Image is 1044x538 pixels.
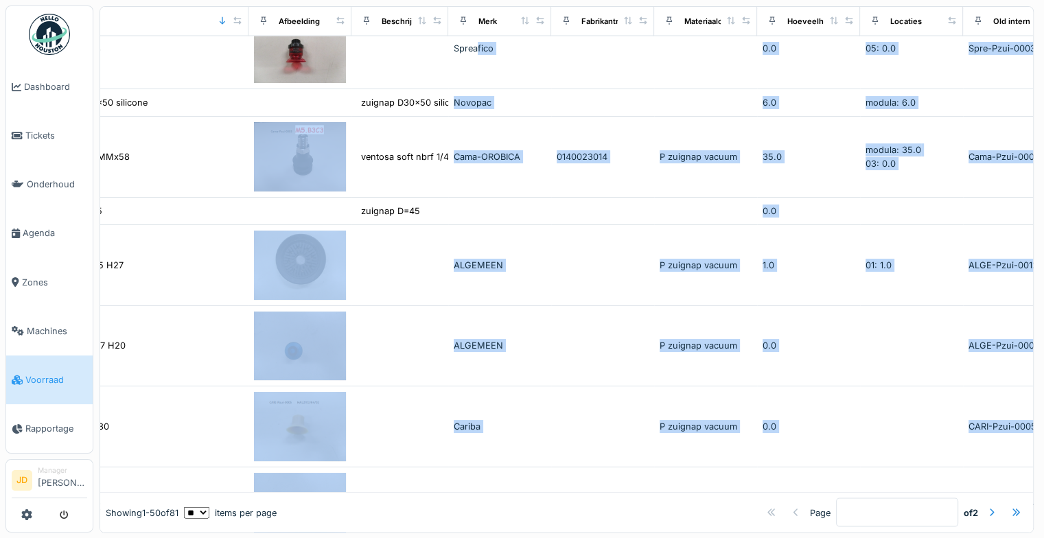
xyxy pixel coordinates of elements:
span: Voorraad [25,373,87,386]
div: 0.0 [763,42,855,55]
div: Afbeelding [279,15,320,27]
span: Dashboard [24,80,87,93]
a: Zones [6,258,93,307]
span: Machines [27,325,87,338]
div: Cariba [454,420,546,433]
div: Hoeveelheid [787,15,835,27]
img: Zuignap D32MMx58 [254,122,346,191]
div: 0140023014 [557,150,649,163]
div: 0.0 [763,420,855,433]
span: Zones [22,276,87,289]
a: Machines [6,307,93,355]
a: JD Manager[PERSON_NAME] [12,465,87,498]
div: Page [810,506,831,519]
span: modula: 35.0 [866,145,921,155]
img: Zuignap cups [254,14,346,84]
span: Onderhoud [27,178,87,191]
a: Agenda [6,209,93,257]
div: Cama-OROBICA [454,150,546,163]
div: 6.0 [763,96,855,109]
div: 1.0 [763,259,855,272]
div: 0.0 [763,339,855,352]
div: P zuignap vacuum [660,420,752,433]
a: Onderhoud [6,160,93,209]
div: ALGEMEEN [454,339,546,352]
img: Zuignap dia. 30 [254,392,346,461]
img: zuignap dia115 H27 [254,231,346,300]
span: modula: 6.0 [866,97,916,108]
span: Tickets [25,129,87,142]
div: P zuignap vacuum [660,150,752,163]
div: items per page [184,506,277,519]
li: [PERSON_NAME] [38,465,87,495]
div: Novopac [454,96,546,109]
div: Beschrijving [382,15,428,27]
div: ALGEMEEN [454,259,546,272]
a: Voorraad [6,355,93,404]
div: Locaties [890,15,922,27]
div: Spreafico [454,42,546,55]
img: zuignap dia 27 H20 [254,312,346,381]
div: Manager [38,465,87,476]
div: Fabrikantreferentie [581,15,653,27]
div: Materiaalcategorie [684,15,754,27]
div: Showing 1 - 50 of 81 [106,506,178,519]
a: Dashboard [6,62,93,111]
li: JD [12,470,32,491]
div: zuignap D30x50 silicone [361,96,465,109]
div: P zuignap vacuum [660,339,752,352]
div: 35.0 [763,150,855,163]
div: 0.0 [763,204,855,218]
span: Rapportage [25,422,87,435]
img: Badge_color-CXgf-gQk.svg [29,14,70,55]
strong: of 2 [964,506,978,519]
div: zuignap D=45 [361,204,420,218]
span: 03: 0.0 [866,159,896,169]
a: Rapportage [6,404,93,453]
span: 05: 0.0 [866,43,896,54]
span: Agenda [23,226,87,239]
div: Merk [478,15,497,27]
div: ventosa soft nbrf 1/4 ma d32x58 Zuignap D32MMx... [361,150,586,163]
a: Tickets [6,111,93,160]
span: 01: 1.0 [866,260,892,270]
div: P zuignap vacuum [660,259,752,272]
